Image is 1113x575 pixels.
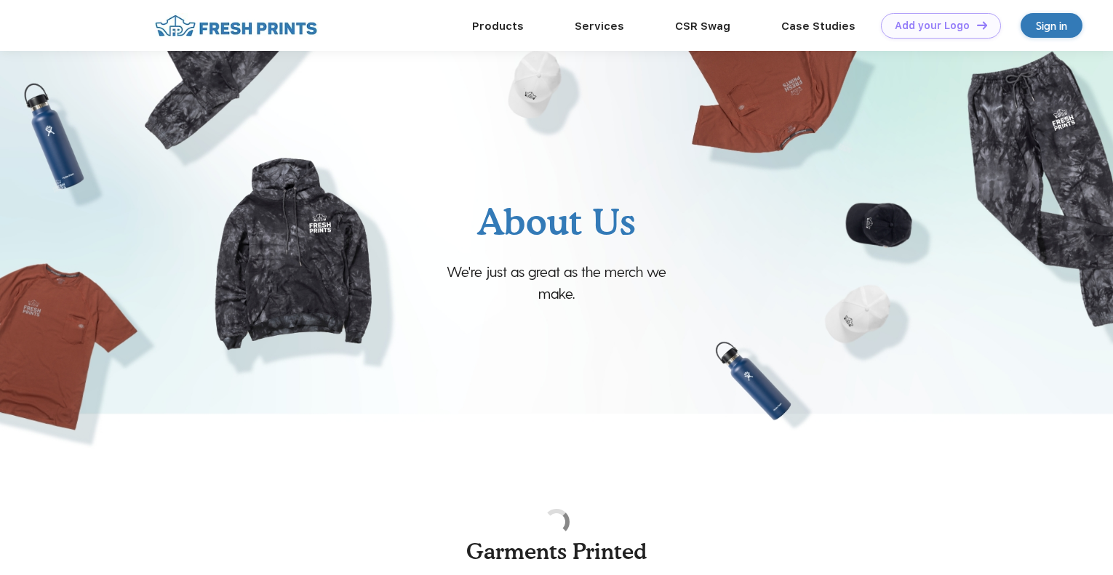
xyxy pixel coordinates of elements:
[977,21,987,29] img: DT
[445,194,668,249] p: About Us
[445,260,668,304] p: We're just as great as the merch we make.
[437,535,676,567] p: Garments Printed
[1021,13,1082,38] a: Sign in
[1036,17,1067,34] div: Sign in
[472,20,524,33] a: Products
[895,20,970,32] div: Add your Logo
[151,13,322,39] img: fo%20logo%202.webp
